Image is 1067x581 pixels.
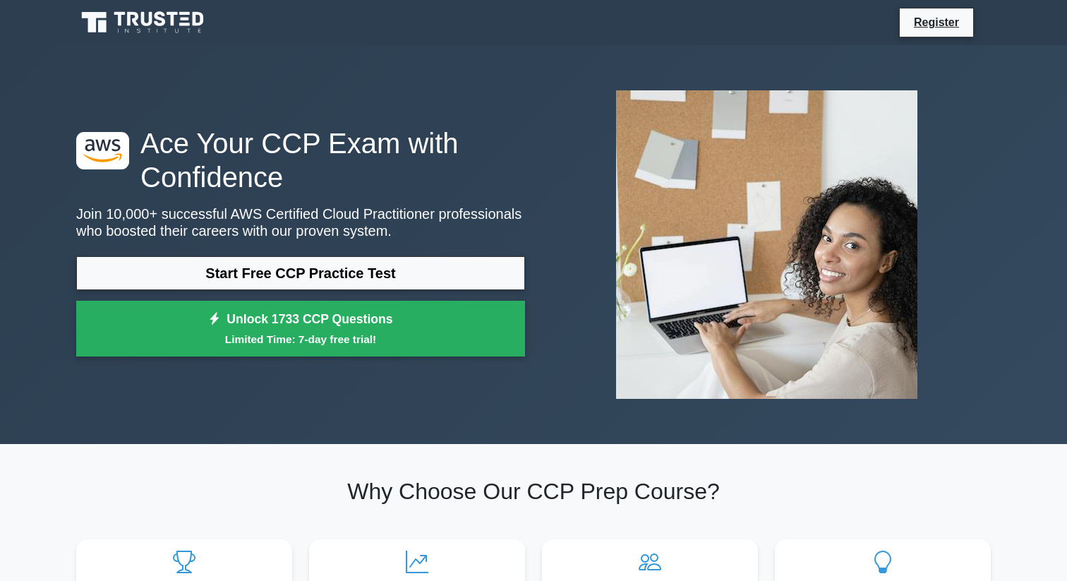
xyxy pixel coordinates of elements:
h1: Ace Your CCP Exam with Confidence [76,126,525,194]
p: Join 10,000+ successful AWS Certified Cloud Practitioner professionals who boosted their careers ... [76,205,525,239]
small: Limited Time: 7-day free trial! [94,331,507,347]
a: Register [905,13,967,31]
a: Start Free CCP Practice Test [76,256,525,290]
a: Unlock 1733 CCP QuestionsLimited Time: 7-day free trial! [76,301,525,357]
h2: Why Choose Our CCP Prep Course? [76,478,991,505]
